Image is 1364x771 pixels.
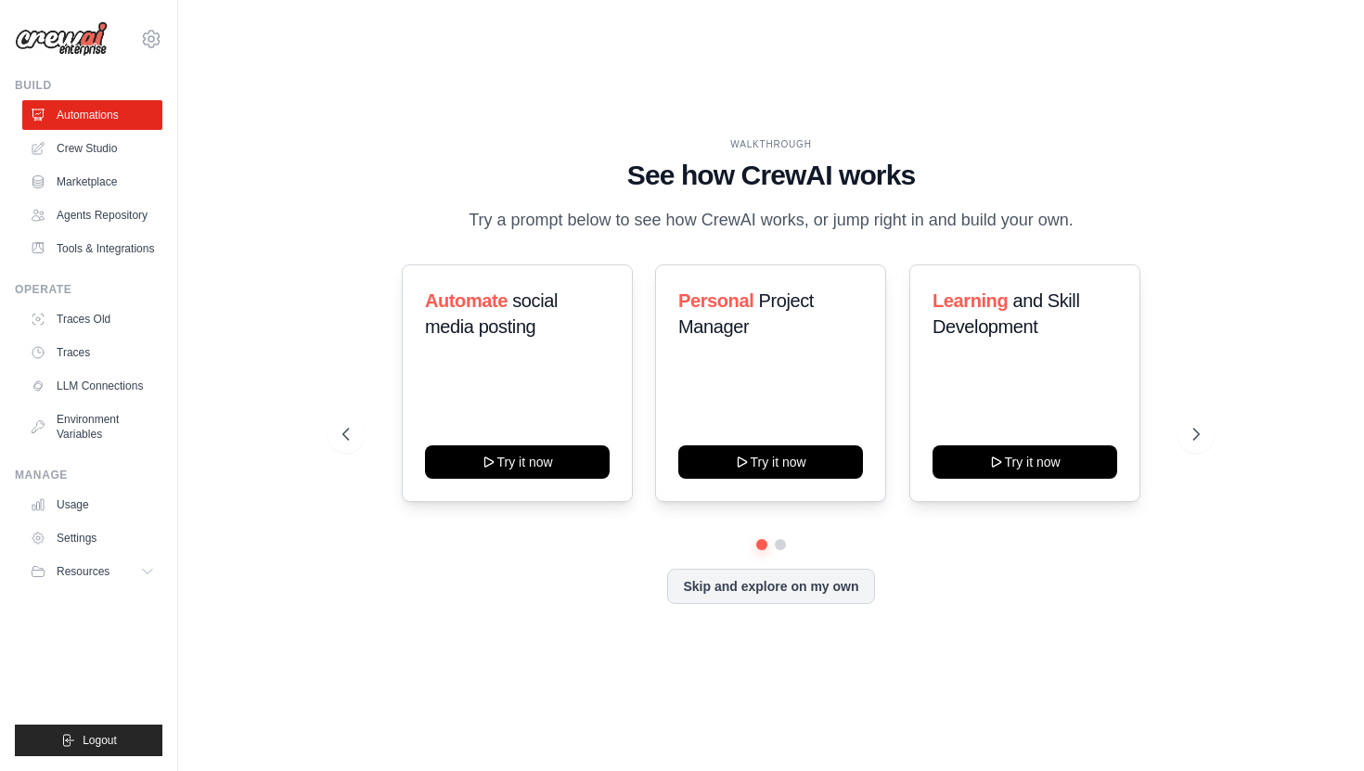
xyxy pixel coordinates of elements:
[22,304,162,334] a: Traces Old
[22,405,162,449] a: Environment Variables
[22,167,162,197] a: Marketplace
[425,290,558,337] span: social media posting
[425,445,610,479] button: Try it now
[678,290,814,337] span: Project Manager
[15,725,162,756] button: Logout
[342,137,1199,151] div: WALKTHROUGH
[22,200,162,230] a: Agents Repository
[933,290,1079,337] span: and Skill Development
[22,338,162,367] a: Traces
[15,468,162,482] div: Manage
[22,371,162,401] a: LLM Connections
[22,523,162,553] a: Settings
[22,557,162,586] button: Resources
[678,445,863,479] button: Try it now
[933,445,1117,479] button: Try it now
[678,290,753,311] span: Personal
[83,733,117,748] span: Logout
[22,234,162,263] a: Tools & Integrations
[459,207,1083,234] p: Try a prompt below to see how CrewAI works, or jump right in and build your own.
[15,78,162,93] div: Build
[22,100,162,130] a: Automations
[57,564,109,579] span: Resources
[15,282,162,297] div: Operate
[342,159,1199,192] h1: See how CrewAI works
[22,134,162,163] a: Crew Studio
[22,490,162,520] a: Usage
[667,569,874,604] button: Skip and explore on my own
[425,290,508,311] span: Automate
[15,21,108,57] img: Logo
[933,290,1008,311] span: Learning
